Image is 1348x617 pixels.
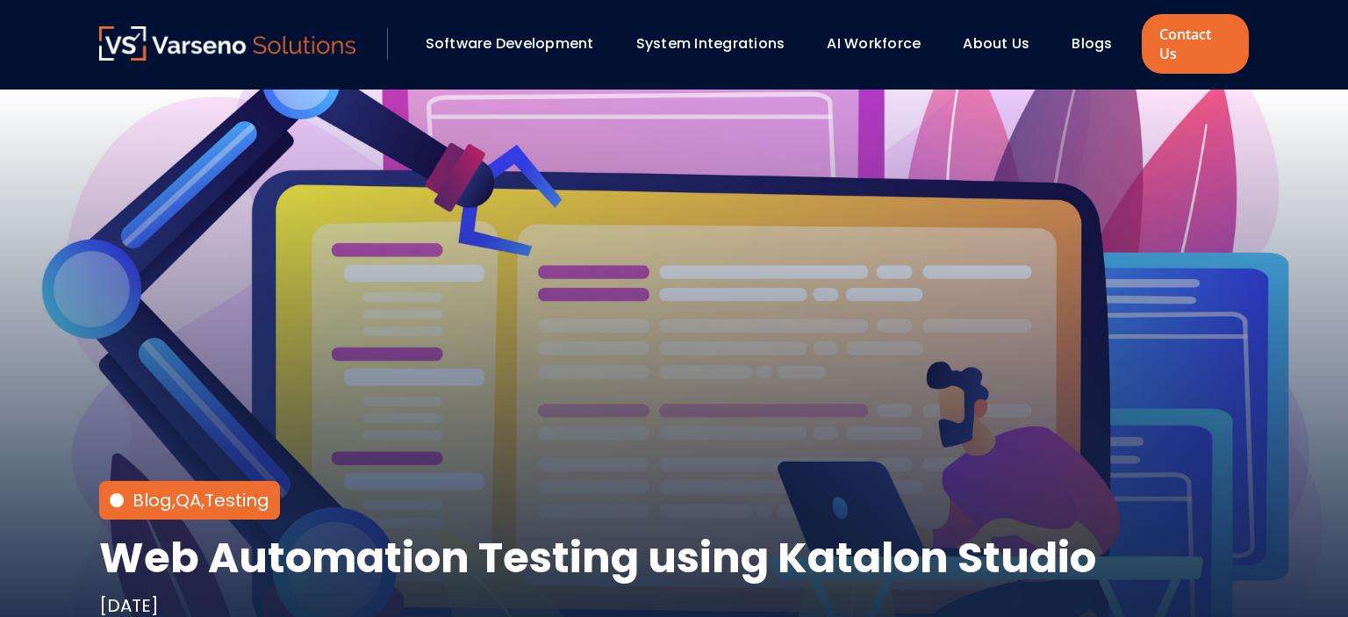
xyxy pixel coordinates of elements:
[426,33,594,54] a: Software Development
[963,33,1029,54] a: About Us
[818,29,945,59] div: AI Workforce
[954,29,1054,59] div: About Us
[204,488,269,513] a: Testing
[176,488,201,513] a: QA
[133,488,172,513] a: Blog
[627,29,810,59] div: System Integrations
[133,488,269,513] div: , ,
[636,33,785,54] a: System Integrations
[1072,33,1112,54] a: Blogs
[99,26,355,61] img: Varseno Solutions – Product Engineering & IT Services
[1063,29,1136,59] div: Blogs
[827,33,921,54] a: AI Workforce
[417,29,619,59] div: Software Development
[1142,14,1249,74] a: Contact Us
[99,534,1096,583] h1: Web Automation Testing using Katalon Studio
